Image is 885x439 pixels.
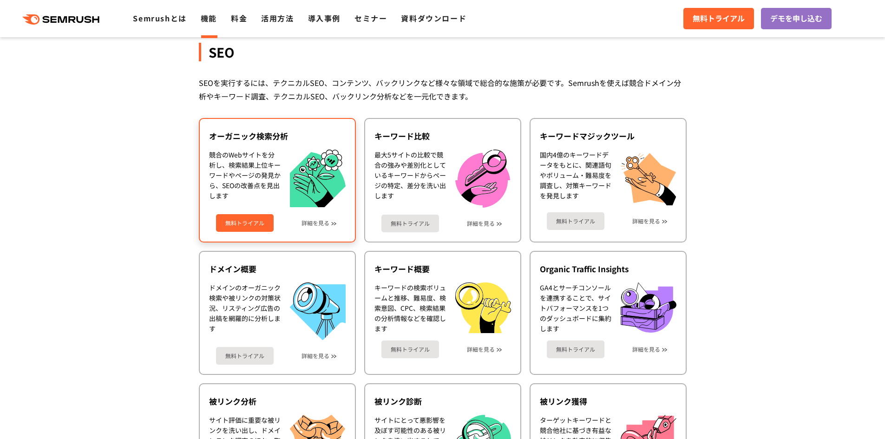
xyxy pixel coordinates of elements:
[133,13,186,24] a: Semrushとは
[374,131,511,142] div: キーワード比較
[683,8,754,29] a: 無料トライアル
[540,131,676,142] div: キーワードマジックツール
[455,150,510,208] img: キーワード比較
[209,131,346,142] div: オーガニック検索分析
[374,282,446,334] div: キーワードの検索ボリュームと推移、難易度、検索意図、CPC、検索結果の分析情報などを確認します
[467,220,495,227] a: 詳細を見る
[209,263,346,275] div: ドメイン概要
[201,13,217,24] a: 機能
[455,282,511,333] img: キーワード概要
[290,150,346,208] img: オーガニック検索分析
[540,396,676,407] div: 被リンク獲得
[761,8,832,29] a: デモを申し込む
[540,150,611,205] div: 国内4億のキーワードデータをもとに、関連語句やボリューム・難易度を調査し、対策キーワードを発見します
[374,396,511,407] div: 被リンク診断
[209,150,281,208] div: 競合のWebサイトを分析し、検索結果上位キーワードやページの発見から、SEOの改善点を見出します
[374,150,446,208] div: 最大5サイトの比較で競合の強みや差別化としているキーワードからページの特定、差分を洗い出します
[632,218,660,224] a: 詳細を見る
[540,282,611,334] div: GA4とサーチコンソールを連携することで、サイトパフォーマンスを1つのダッシュボードに集約します
[621,282,676,333] img: Organic Traffic Insights
[374,263,511,275] div: キーワード概要
[261,13,294,24] a: 活用方法
[770,13,822,25] span: デモを申し込む
[302,220,329,226] a: 詳細を見る
[621,150,676,205] img: キーワードマジックツール
[216,347,274,365] a: 無料トライアル
[302,353,329,359] a: 詳細を見る
[381,341,439,358] a: 無料トライアル
[209,282,281,340] div: ドメインのオーガニック検索や被リンクの対策状況、リスティング広告の出稿を網羅的に分析します
[231,13,247,24] a: 料金
[632,346,660,353] a: 詳細を見る
[354,13,387,24] a: セミナー
[467,346,495,353] a: 詳細を見る
[199,76,687,103] div: SEOを実行するには、テクニカルSEO、コンテンツ、バックリンクなど様々な領域で総合的な施策が必要です。Semrushを使えば競合ドメイン分析やキーワード調査、テクニカルSEO、バックリンク分析...
[308,13,341,24] a: 導入事例
[547,341,604,358] a: 無料トライアル
[290,282,346,340] img: ドメイン概要
[199,43,687,61] div: SEO
[209,396,346,407] div: 被リンク分析
[401,13,466,24] a: 資料ダウンロード
[547,212,604,230] a: 無料トライアル
[216,214,274,232] a: 無料トライアル
[693,13,745,25] span: 無料トライアル
[381,215,439,232] a: 無料トライアル
[540,263,676,275] div: Organic Traffic Insights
